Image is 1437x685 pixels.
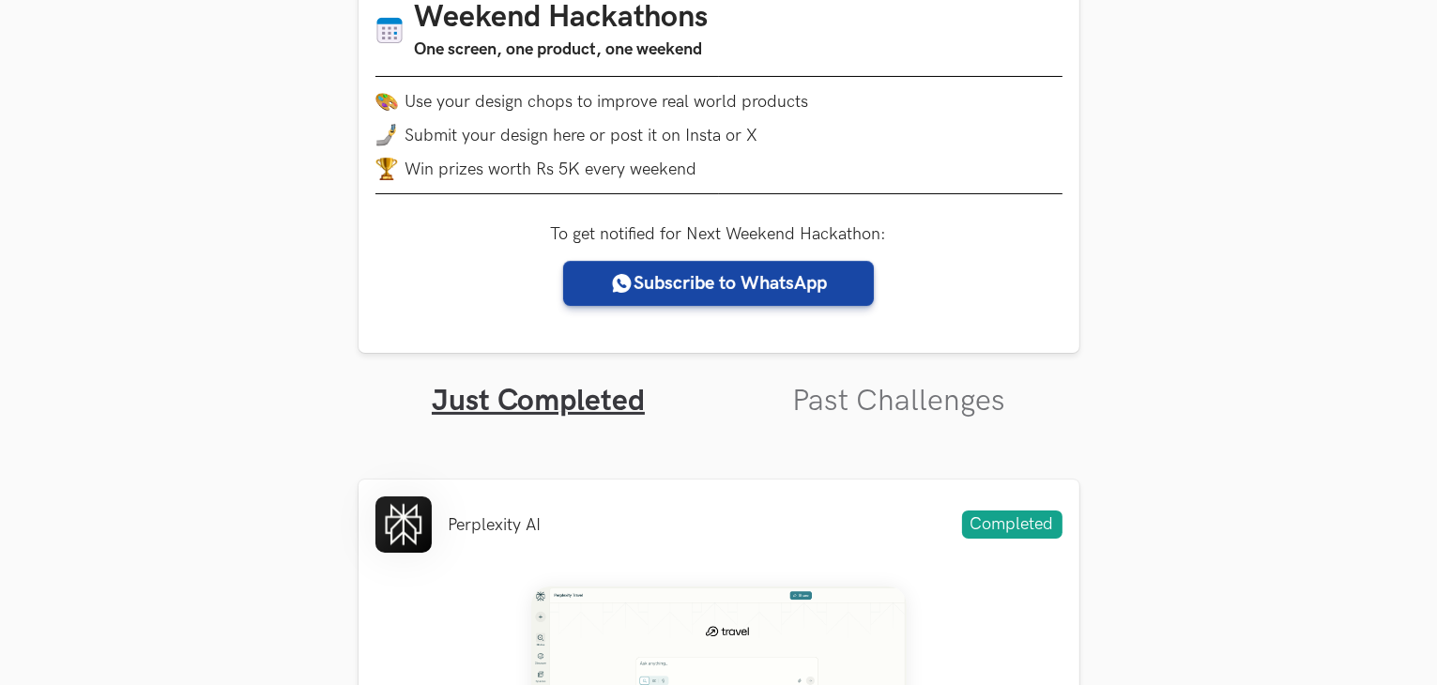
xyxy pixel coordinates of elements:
span: Completed [962,510,1062,539]
li: Win prizes worth Rs 5K every weekend [375,158,1062,180]
a: Subscribe to WhatsApp [563,261,874,306]
img: palette.png [375,90,398,113]
h3: One screen, one product, one weekend [415,37,709,63]
img: mobile-in-hand.png [375,124,398,146]
li: Perplexity AI [449,515,542,535]
ul: Tabs Interface [359,353,1079,419]
img: trophy.png [375,158,398,180]
span: Submit your design here or post it on Insta or X [405,126,758,145]
img: Calendar icon [375,16,404,45]
label: To get notified for Next Weekend Hackathon: [551,224,887,244]
a: Just Completed [432,383,645,419]
li: Use your design chops to improve real world products [375,90,1062,113]
a: Past Challenges [792,383,1005,419]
